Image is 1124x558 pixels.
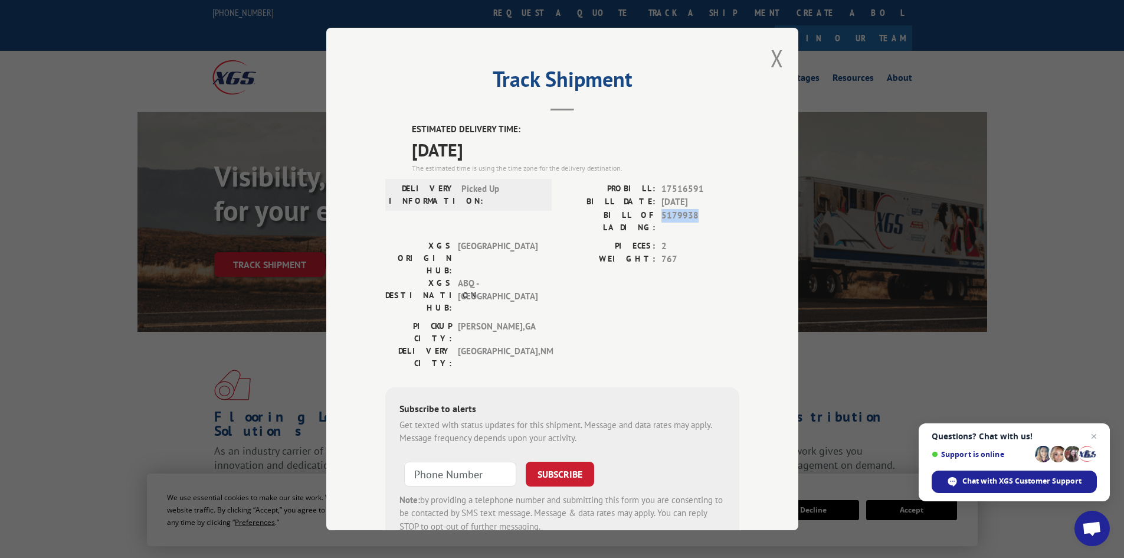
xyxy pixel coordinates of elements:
[412,163,739,174] div: The estimated time is using the time zone for the delivery destination.
[458,345,538,370] span: [GEOGRAPHIC_DATA] , NM
[661,195,739,209] span: [DATE]
[385,320,452,345] label: PICKUP CITY:
[932,450,1031,459] span: Support is online
[399,419,725,445] div: Get texted with status updates for this shipment. Message and data rates may apply. Message frequ...
[412,123,739,136] label: ESTIMATED DELIVERY TIME:
[932,471,1097,493] span: Chat with XGS Customer Support
[562,209,656,234] label: BILL OF LADING:
[562,182,656,196] label: PROBILL:
[399,402,725,419] div: Subscribe to alerts
[661,209,739,234] span: 5179938
[385,345,452,370] label: DELIVERY CITY:
[458,320,538,345] span: [PERSON_NAME] , GA
[458,240,538,277] span: [GEOGRAPHIC_DATA]
[399,494,725,534] div: by providing a telephone number and submitting this form you are consenting to be contacted by SM...
[661,253,739,266] span: 767
[562,240,656,253] label: PIECES:
[461,182,541,207] span: Picked Up
[389,182,456,207] label: DELIVERY INFORMATION:
[412,136,739,163] span: [DATE]
[661,182,739,196] span: 17516591
[661,240,739,253] span: 2
[458,277,538,314] span: ABQ - [GEOGRAPHIC_DATA]
[562,195,656,209] label: BILL DATE:
[526,462,594,487] button: SUBSCRIBE
[385,240,452,277] label: XGS ORIGIN HUB:
[962,476,1082,487] span: Chat with XGS Customer Support
[404,462,516,487] input: Phone Number
[385,277,452,314] label: XGS DESTINATION HUB:
[399,494,420,505] strong: Note:
[1074,511,1110,546] a: Open chat
[932,432,1097,441] span: Questions? Chat with us!
[562,253,656,266] label: WEIGHT:
[771,43,784,74] button: Close modal
[385,71,739,93] h2: Track Shipment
